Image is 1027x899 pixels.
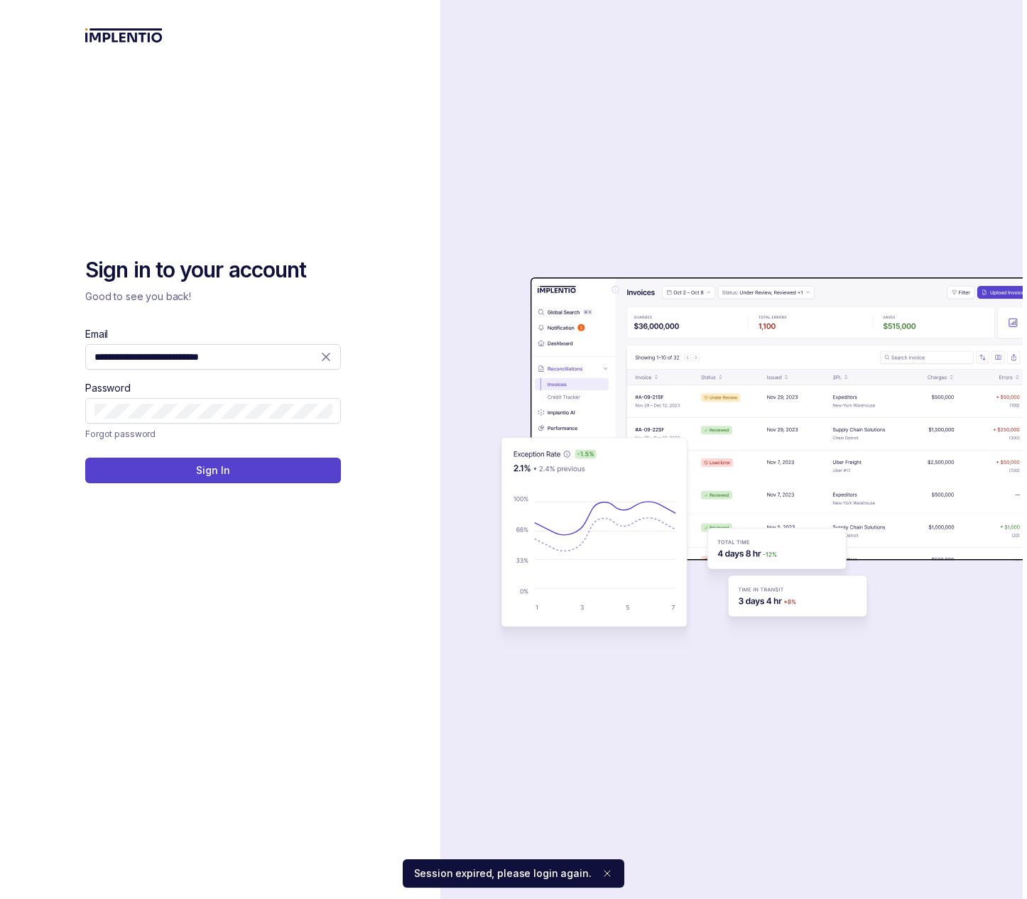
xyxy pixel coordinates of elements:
[85,381,131,395] label: Password
[196,463,229,478] p: Sign In
[85,256,341,285] h2: Sign in to your account
[85,426,156,441] a: Link Forgot password
[85,458,341,483] button: Sign In
[85,289,341,304] p: Good to see you back!
[85,426,156,441] p: Forgot password
[85,28,163,43] img: logo
[414,866,592,881] p: Session expired, please login again.
[85,327,108,341] label: Email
